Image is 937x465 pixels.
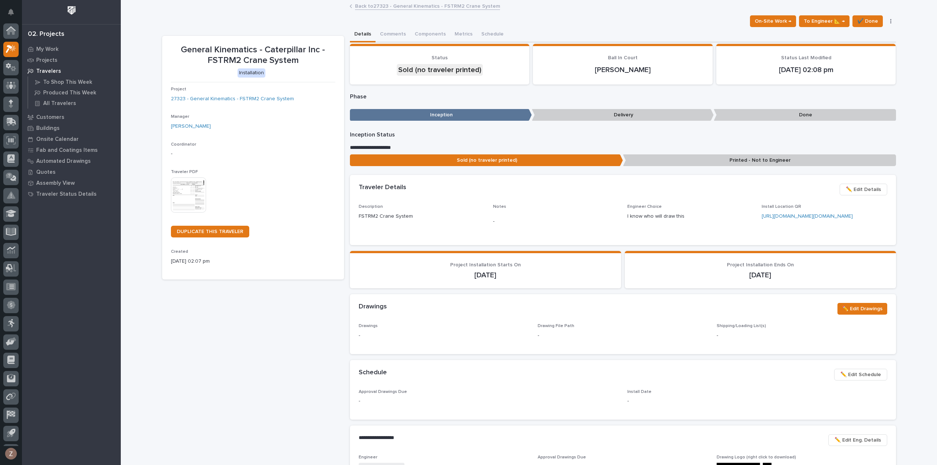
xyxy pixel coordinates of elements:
[22,134,121,145] a: Onsite Calendar
[835,436,881,445] span: ✏️ Edit Eng. Details
[350,27,376,42] button: Details
[493,218,619,225] p: -
[36,125,60,132] p: Buildings
[350,93,896,100] p: Phase
[3,4,19,20] button: Notifications
[22,65,121,76] a: Travelers
[359,369,387,377] h2: Schedule
[171,170,198,174] span: Traveler PDF
[22,145,121,155] a: Fab and Coatings Items
[355,1,500,10] a: Back to27323 - General Kinematics - FSTRM2 Crane System
[28,87,121,98] a: Produced This Week
[238,68,265,78] div: Installation
[717,332,887,340] p: -
[532,109,714,121] p: Delivery
[397,64,483,76] div: Sold (no traveler printed)
[22,155,121,166] a: Automated Drawings
[727,262,794,267] span: Project Installation Ends On
[538,324,574,328] span: Drawing File Path
[837,303,887,315] button: ✏️ Edit Drawings
[840,184,887,195] button: ✏️ Edit Details
[350,131,896,138] p: Inception Status
[359,213,484,220] p: FSTRM2 Crane System
[9,9,19,20] div: Notifications
[714,109,896,121] p: Done
[846,185,881,194] span: ✏️ Edit Details
[493,205,506,209] span: Notes
[36,114,64,121] p: Customers
[750,15,796,27] button: On-Site Work →
[36,46,59,53] p: My Work
[781,55,831,60] span: Status Last Modified
[22,188,121,199] a: Traveler Status Details
[43,100,76,107] p: All Travelers
[634,271,887,280] p: [DATE]
[22,177,121,188] a: Assembly View
[623,154,896,166] p: Printed - Not to Engineer
[171,123,211,130] a: [PERSON_NAME]
[840,370,881,379] span: ✏️ Edit Schedule
[608,55,638,60] span: Ball In Court
[359,184,406,192] h2: Traveler Details
[852,15,883,27] button: ✔️ Done
[857,17,878,26] span: ✔️ Done
[36,158,91,165] p: Automated Drawings
[450,27,477,42] button: Metrics
[828,434,887,446] button: ✏️ Edit Eng. Details
[36,180,75,187] p: Assembly View
[627,397,887,405] p: -
[36,191,97,198] p: Traveler Status Details
[359,324,378,328] span: Drawings
[36,169,56,176] p: Quotes
[28,30,64,38] div: 02. Projects
[717,455,796,460] span: Drawing Logo (right click to download)
[359,303,387,311] h2: Drawings
[171,226,249,237] a: DUPLICATE THIS TRAVELER
[22,123,121,134] a: Buildings
[36,68,61,75] p: Travelers
[450,262,521,267] span: Project Installation Starts On
[3,446,19,461] button: users-avatar
[28,98,121,108] a: All Travelers
[43,90,96,96] p: Produced This Week
[477,27,508,42] button: Schedule
[359,455,377,460] span: Engineer
[627,213,753,220] p: I know who will draw this
[432,55,448,60] span: Status
[538,455,586,460] span: Approval Drawings Due
[171,95,294,103] a: 27323 - General Kinematics - FSTRM2 Crane System
[22,55,121,65] a: Projects
[171,150,335,158] p: -
[22,44,121,55] a: My Work
[350,154,623,166] p: Sold (no traveler printed)
[725,65,887,74] p: [DATE] 02:08 pm
[177,229,243,234] span: DUPLICATE THIS TRAVELER
[627,205,662,209] span: Engineer Choice
[359,271,612,280] p: [DATE]
[410,27,450,42] button: Components
[538,332,539,340] p: -
[359,397,619,405] p: -
[359,332,529,340] p: -
[627,390,652,394] span: Install Date
[359,205,383,209] span: Description
[717,324,766,328] span: Shipping/Loading List(s)
[762,205,801,209] span: Install Location QR
[36,136,79,143] p: Onsite Calendar
[22,112,121,123] a: Customers
[542,65,704,74] p: [PERSON_NAME]
[36,147,98,154] p: Fab and Coatings Items
[171,87,186,91] span: Project
[28,77,121,87] a: To Shop This Week
[22,166,121,177] a: Quotes
[171,258,335,265] p: [DATE] 02:07 pm
[755,17,791,26] span: On-Site Work →
[171,115,189,119] span: Manager
[171,250,188,254] span: Created
[834,369,887,380] button: ✏️ Edit Schedule
[376,27,410,42] button: Comments
[350,109,532,121] p: Inception
[799,15,850,27] button: To Engineer 📐 →
[36,57,57,64] p: Projects
[842,304,882,313] span: ✏️ Edit Drawings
